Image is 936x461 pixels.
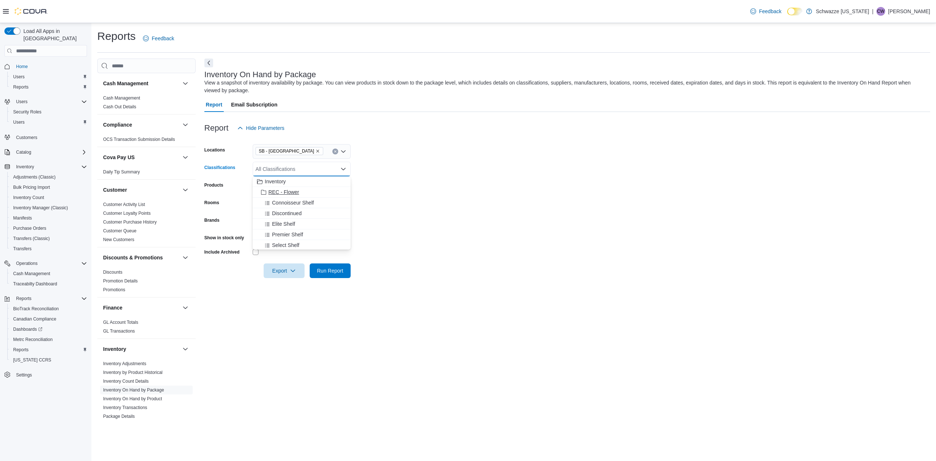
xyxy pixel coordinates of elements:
span: Hide Parameters [246,124,284,132]
button: Next [204,59,213,67]
button: Compliance [181,120,190,129]
button: Hide Parameters [234,121,287,135]
a: Inventory On Hand by Product [103,396,162,401]
button: Finance [181,303,190,312]
button: Adjustments (Classic) [7,172,90,182]
button: BioTrack Reconciliation [7,304,90,314]
button: Home [1,61,90,72]
button: Export [264,263,305,278]
button: Inventory [253,176,351,187]
span: Email Subscription [231,97,278,112]
button: Customers [1,132,90,142]
label: Products [204,182,223,188]
span: Metrc Reconciliation [10,335,87,344]
h3: Inventory On Hand by Package [204,70,316,79]
span: Manifests [13,215,32,221]
span: Inventory Adjustments [103,361,146,367]
span: Inventory Count [10,193,87,202]
span: Traceabilty Dashboard [10,280,87,288]
a: Users [10,118,27,127]
button: Customer [181,185,190,194]
a: Bulk Pricing Import [10,183,53,192]
span: Cash Out Details [103,104,136,110]
span: Customer Loyalty Points [103,210,151,216]
h3: Cash Management [103,80,148,87]
span: Security Roles [10,108,87,116]
a: Promotion Details [103,278,138,284]
span: Transfers [13,246,31,252]
button: Inventory Manager (Classic) [7,203,90,213]
a: GL Transactions [103,329,135,334]
button: Clear input [332,149,338,154]
span: Load All Apps in [GEOGRAPHIC_DATA] [20,27,87,42]
button: Inventory Count [7,192,90,203]
span: Inventory On Hand by Package [103,387,164,393]
a: Transfers (Classic) [10,234,53,243]
span: Package Details [103,413,135,419]
span: Settings [13,370,87,379]
span: Customer Queue [103,228,136,234]
span: Reports [10,83,87,91]
a: Promotions [103,287,125,292]
span: Inventory [13,162,87,171]
a: Inventory Manager (Classic) [10,203,71,212]
h3: Finance [103,304,122,311]
button: Operations [13,259,41,268]
span: SB - Belmar [256,147,323,155]
button: Transfers [7,244,90,254]
a: Settings [13,371,35,379]
span: Transfers [10,244,87,253]
span: Catalog [13,148,87,157]
label: Classifications [204,165,235,170]
span: Export [268,263,300,278]
span: New Customers [103,237,134,243]
a: Reports [10,345,31,354]
span: Operations [16,261,38,266]
span: Settings [16,372,32,378]
button: Cova Pay US [181,153,190,162]
a: Customer Purchase History [103,220,157,225]
h3: Customer [103,186,127,194]
a: [US_STATE] CCRS [10,356,54,364]
button: Reports [7,345,90,355]
h3: Discounts & Promotions [103,254,163,261]
a: Customer Activity List [103,202,145,207]
img: Cova [15,8,48,15]
button: Cash Management [181,79,190,88]
span: Cash Management [13,271,50,277]
a: Discounts [103,270,122,275]
button: Transfers (Classic) [7,233,90,244]
button: Operations [1,258,90,269]
button: Discounts & Promotions [181,253,190,262]
span: Inventory Count Details [103,378,149,384]
a: Dashboards [10,325,45,334]
span: SB - [GEOGRAPHIC_DATA] [259,147,314,155]
a: Canadian Compliance [10,315,59,323]
button: Canadian Compliance [7,314,90,324]
button: Elite Shelf [253,219,351,229]
div: View a snapshot of inventory availability by package. You can view products in stock down to the ... [204,79,926,94]
span: Bulk Pricing Import [13,184,50,190]
label: Show in stock only [204,235,244,241]
button: Premier Shelf [253,229,351,240]
span: Adjustments (Classic) [10,173,87,181]
span: Bulk Pricing Import [10,183,87,192]
span: Daily Tip Summary [103,169,140,175]
button: Users [7,72,90,82]
button: Users [7,117,90,127]
span: Washington CCRS [10,356,87,364]
a: Home [13,62,31,71]
span: REC - Flower [268,188,299,196]
span: Canadian Compliance [13,316,56,322]
span: Catalog [16,149,31,155]
span: Inventory Transactions [103,405,147,411]
span: Feedback [759,8,781,15]
button: Remove SB - Belmar from selection in this group [316,149,320,153]
a: Inventory by Product Historical [103,370,163,375]
span: Inventory by Product Historical [103,370,163,375]
span: Reports [13,294,87,303]
button: Cash Management [7,269,90,279]
button: Security Roles [7,107,90,117]
h3: Cova Pay US [103,154,135,161]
